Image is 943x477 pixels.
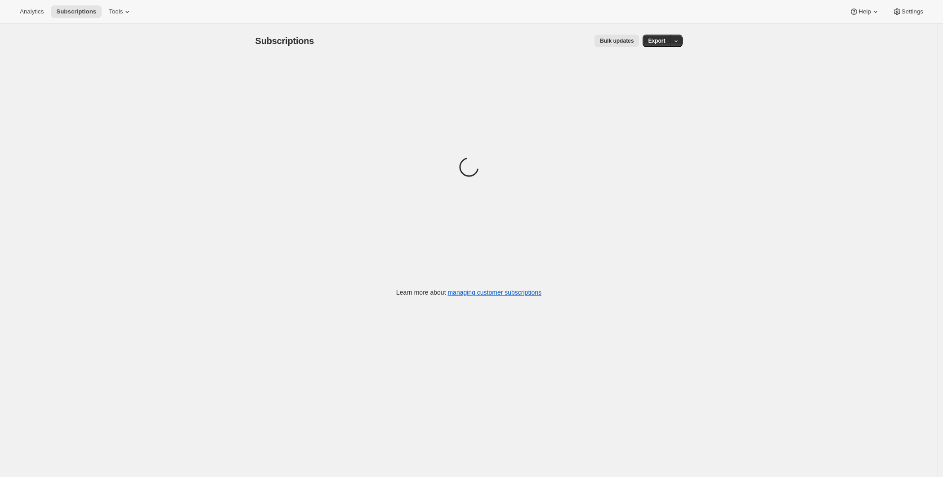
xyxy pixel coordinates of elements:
button: Export [643,35,670,47]
p: Learn more about [396,288,541,297]
button: Subscriptions [51,5,102,18]
a: managing customer subscriptions [447,289,541,296]
span: Subscriptions [255,36,314,46]
span: Tools [109,8,123,15]
span: Subscriptions [56,8,96,15]
span: Bulk updates [600,37,634,44]
button: Settings [887,5,929,18]
button: Analytics [14,5,49,18]
button: Bulk updates [594,35,639,47]
span: Export [648,37,665,44]
span: Help [858,8,871,15]
button: Tools [103,5,137,18]
button: Help [844,5,885,18]
span: Analytics [20,8,44,15]
span: Settings [902,8,923,15]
